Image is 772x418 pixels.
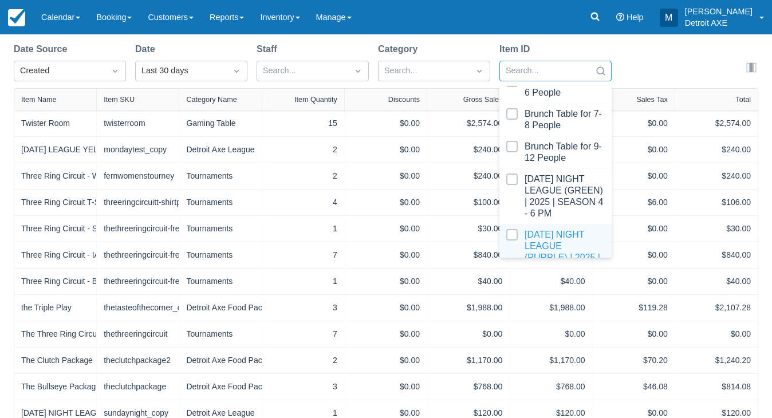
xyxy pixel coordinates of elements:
[600,223,668,235] div: $0.00
[517,381,585,393] div: $768.00
[104,249,172,261] div: thethreeringcircuit-freakyfridayskillz_copy
[104,328,172,340] div: thethreeringcircuit
[21,117,70,129] a: Twister Room
[352,302,420,314] div: $0.00
[636,96,667,104] div: Sales Tax
[600,144,668,156] div: $0.00
[352,196,420,208] div: $0.00
[186,96,237,104] div: Category Name
[104,302,172,314] div: thetasteofthecorner_copy
[378,42,422,56] label: Category
[20,65,99,77] div: Created
[682,249,751,261] div: $840.00
[186,381,254,393] div: Detroit Axe Food Packages
[104,275,172,287] div: thethreeringcircuit-freakyfridayskillz
[186,354,254,366] div: Detroit Axe Food Packages
[186,302,254,314] div: Detroit Axe Food Packages
[269,381,337,393] div: 3
[434,302,502,314] div: $1,988.00
[21,196,148,208] a: Three Ring Circuit T-Shirt Pre-Order
[517,354,585,366] div: $1,170.00
[600,196,668,208] div: $6.00
[21,354,93,366] a: The Clutch Package
[600,117,668,129] div: $0.00
[186,328,254,340] div: Tournaments
[600,328,668,340] div: $0.00
[627,13,644,22] span: Help
[388,96,420,104] div: Discounts
[682,144,751,156] div: $240.00
[600,354,668,366] div: $70.20
[434,249,502,261] div: $840.00
[352,328,420,340] div: $0.00
[186,117,254,129] div: Gaming Table
[434,196,502,208] div: $100.00
[231,65,242,77] span: Dropdown icon
[109,65,121,77] span: Dropdown icon
[352,381,420,393] div: $0.00
[269,223,337,235] div: 1
[104,144,172,156] div: mondaytest_copy
[352,354,420,366] div: $0.00
[21,302,72,314] a: the Triple Play
[104,170,172,182] div: fernwomenstourney
[352,65,364,77] span: Dropdown icon
[352,144,420,156] div: $0.00
[352,223,420,235] div: $0.00
[434,170,502,182] div: $240.00
[682,302,751,314] div: $2,107.28
[21,170,202,182] a: Three Ring Circuit - Women's IATF Major: The Fern
[269,249,337,261] div: 7
[21,96,57,104] div: Item Name
[269,354,337,366] div: 2
[434,354,502,366] div: $1,170.00
[352,117,420,129] div: $0.00
[682,275,751,287] div: $40.00
[21,144,212,156] a: [DATE] LEAGUE YELLOW | 2025 | SEASON 5 - 7 PM
[600,249,668,261] div: $0.00
[434,144,502,156] div: $240.00
[434,117,502,129] div: $2,574.00
[463,96,503,104] div: Gross Sales
[499,42,534,56] label: Item ID
[269,117,337,129] div: 15
[517,328,585,340] div: $0.00
[269,328,337,340] div: 7
[682,223,751,235] div: $30.00
[434,328,502,340] div: $0.00
[352,170,420,182] div: $0.00
[269,170,337,182] div: 2
[434,223,502,235] div: $30.00
[21,223,267,235] a: Three Ring Circuit - Skillz: The Big Bozo Wheel of Skillz Extravaganza
[600,170,668,182] div: $0.00
[682,196,751,208] div: $106.00
[434,381,502,393] div: $768.00
[269,302,337,314] div: 3
[8,9,25,26] img: checkfront-main-nav-mini-logo.png
[257,42,282,56] label: Staff
[186,223,254,235] div: Tournaments
[434,275,502,287] div: $40.00
[104,223,172,235] div: thethreeringcircuit-freakyfridayskillz_copy_copy
[682,354,751,366] div: $1,240.20
[21,328,101,340] a: The Three Ring Circuit
[616,13,624,21] i: Help
[517,275,585,287] div: $40.00
[352,275,420,287] div: $0.00
[685,17,753,29] p: Detroit AXE
[595,65,606,77] span: Search
[186,249,254,261] div: Tournaments
[682,170,751,182] div: $240.00
[104,381,172,393] div: theclutchpackage
[682,381,751,393] div: $814.08
[21,249,301,261] a: Three Ring Circuit - IATF Open Major: The [PERSON_NAME] Memorial Classic
[600,275,668,287] div: $0.00
[104,354,172,366] div: theclutchpackage2
[141,65,220,77] div: Last 30 days
[14,42,72,56] label: Date Source
[269,144,337,156] div: 2
[186,170,254,182] div: Tournaments
[104,196,172,208] div: threeringcircuitt-shirtpre-order
[735,96,751,104] div: Total
[660,9,678,27] div: M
